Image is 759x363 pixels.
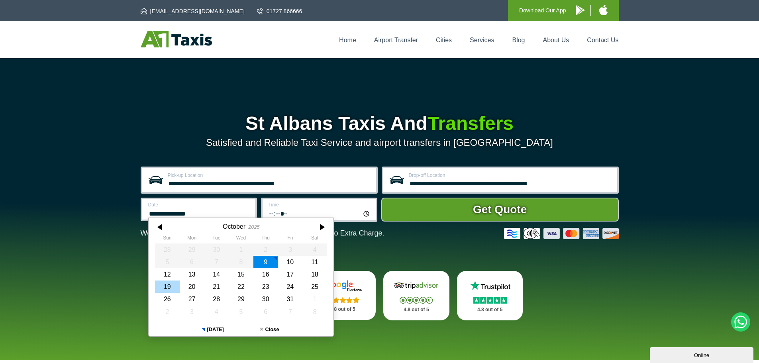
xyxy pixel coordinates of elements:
p: We Now Accept Card & Contactless Payment In [141,229,384,237]
a: Google Stars 4.8 out of 5 [310,271,376,320]
div: 28 September 2025 [155,243,180,256]
div: 23 October 2025 [253,281,278,293]
div: 05 November 2025 [229,306,253,318]
div: October [223,223,245,230]
h1: St Albans Taxis And [141,114,619,133]
label: Drop-off Location [409,173,612,178]
p: 4.8 out of 5 [318,304,367,314]
div: 15 October 2025 [229,268,253,281]
img: Google [319,280,367,292]
div: 02 November 2025 [155,306,180,318]
img: Trustpilot [466,280,514,292]
img: A1 Taxis Android App [576,5,584,15]
div: 06 November 2025 [253,306,278,318]
img: Credit And Debit Cards [504,228,619,239]
button: Get Quote [381,198,619,222]
div: 29 September 2025 [179,243,204,256]
div: 30 October 2025 [253,293,278,305]
div: 02 October 2025 [253,243,278,256]
th: Sunday [155,235,180,243]
img: Tripadvisor [392,280,440,292]
img: Stars [473,297,507,304]
div: 20 October 2025 [179,281,204,293]
div: 30 September 2025 [204,243,229,256]
a: Cities [436,37,452,43]
div: 10 October 2025 [278,256,302,268]
div: 14 October 2025 [204,268,229,281]
div: 09 October 2025 [253,256,278,268]
div: 31 October 2025 [278,293,302,305]
div: 05 October 2025 [155,256,180,268]
a: About Us [543,37,569,43]
img: A1 Taxis iPhone App [599,5,608,15]
div: 29 October 2025 [229,293,253,305]
a: [EMAIL_ADDRESS][DOMAIN_NAME] [141,7,245,15]
div: 17 October 2025 [278,268,302,281]
div: 07 November 2025 [278,306,302,318]
div: 03 October 2025 [278,243,302,256]
label: Date [148,202,251,207]
div: 04 November 2025 [204,306,229,318]
p: Satisfied and Reliable Taxi Service and airport transfers in [GEOGRAPHIC_DATA] [141,137,619,148]
a: Contact Us [587,37,618,43]
a: Home [339,37,356,43]
a: Blog [512,37,525,43]
p: 4.8 out of 5 [466,305,514,315]
div: 18 October 2025 [302,268,327,281]
a: 01727 866666 [257,7,302,15]
div: 06 October 2025 [179,256,204,268]
a: Services [470,37,494,43]
th: Thursday [253,235,278,243]
th: Tuesday [204,235,229,243]
div: 08 October 2025 [229,256,253,268]
div: 25 October 2025 [302,281,327,293]
div: 12 October 2025 [155,268,180,281]
th: Monday [179,235,204,243]
button: [DATE] [184,323,241,336]
span: The Car at No Extra Charge. [293,229,384,237]
img: A1 Taxis St Albans LTD [141,31,212,47]
div: 19 October 2025 [155,281,180,293]
div: 22 October 2025 [229,281,253,293]
div: 01 October 2025 [229,243,253,256]
p: Download Our App [519,6,566,16]
th: Saturday [302,235,327,243]
div: 11 October 2025 [302,256,327,268]
div: 27 October 2025 [179,293,204,305]
div: 26 October 2025 [155,293,180,305]
div: 16 October 2025 [253,268,278,281]
span: Transfers [428,113,514,134]
div: 07 October 2025 [204,256,229,268]
iframe: chat widget [650,345,755,363]
a: Airport Transfer [374,37,418,43]
label: Time [269,202,371,207]
div: 13 October 2025 [179,268,204,281]
a: Trustpilot Stars 4.8 out of 5 [457,271,523,320]
button: Close [241,323,298,336]
div: 03 November 2025 [179,306,204,318]
th: Wednesday [229,235,253,243]
img: Stars [400,297,433,304]
img: Stars [326,297,359,303]
div: 04 October 2025 [302,243,327,256]
div: 01 November 2025 [302,293,327,305]
div: 08 November 2025 [302,306,327,318]
div: 2025 [248,224,259,230]
div: 21 October 2025 [204,281,229,293]
p: 4.8 out of 5 [392,305,441,315]
div: 28 October 2025 [204,293,229,305]
th: Friday [278,235,302,243]
div: 24 October 2025 [278,281,302,293]
label: Pick-up Location [168,173,371,178]
a: Tripadvisor Stars 4.8 out of 5 [383,271,449,320]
